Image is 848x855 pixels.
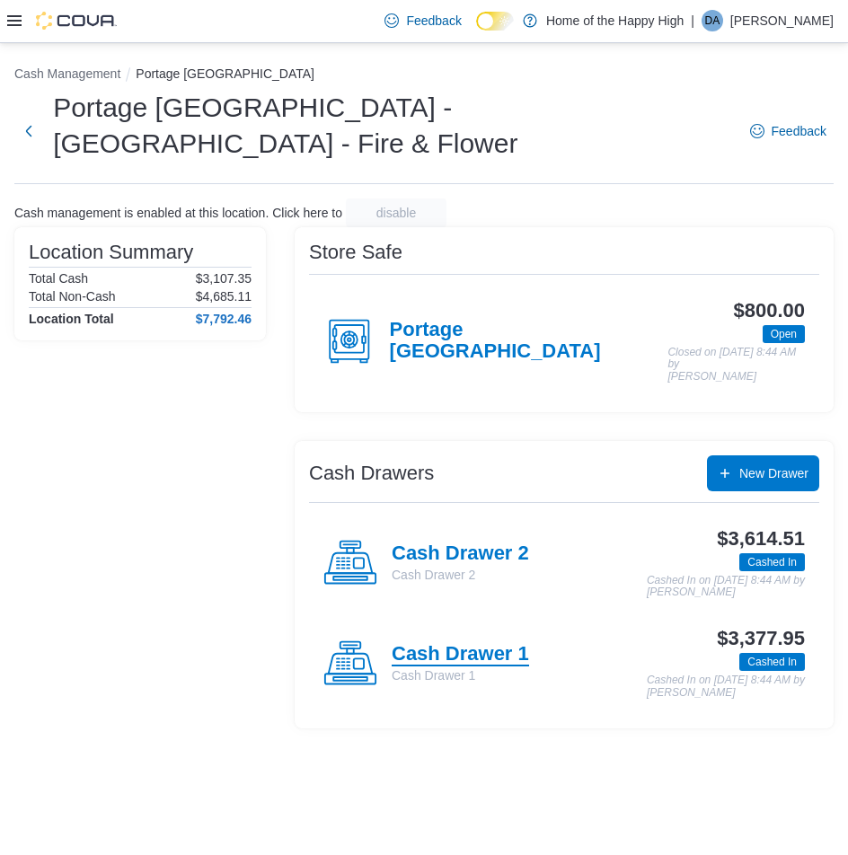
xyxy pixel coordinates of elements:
[739,464,808,482] span: New Drawer
[196,289,252,304] p: $4,685.11
[376,204,416,222] span: disable
[14,66,120,81] button: Cash Management
[734,300,805,322] h3: $800.00
[196,312,252,326] h4: $7,792.46
[702,10,723,31] div: Dani Aymont
[29,242,193,263] h3: Location Summary
[647,674,805,699] p: Cashed In on [DATE] 8:44 AM by [PERSON_NAME]
[392,542,529,566] h4: Cash Drawer 2
[717,528,805,550] h3: $3,614.51
[392,566,529,584] p: Cash Drawer 2
[747,554,797,570] span: Cashed In
[29,271,88,286] h6: Total Cash
[392,643,529,666] h4: Cash Drawer 1
[667,347,805,383] p: Closed on [DATE] 8:44 AM by [PERSON_NAME]
[747,654,797,670] span: Cashed In
[739,553,805,571] span: Cashed In
[309,463,434,484] h3: Cash Drawers
[392,666,529,684] p: Cash Drawer 1
[717,628,805,649] h3: $3,377.95
[29,289,116,304] h6: Total Non-Cash
[346,198,446,227] button: disable
[743,113,834,149] a: Feedback
[771,326,797,342] span: Open
[14,206,342,220] p: Cash management is enabled at this location. Click here to
[14,65,834,86] nav: An example of EuiBreadcrumbs
[36,12,117,30] img: Cova
[647,575,805,599] p: Cashed In on [DATE] 8:44 AM by [PERSON_NAME]
[406,12,461,30] span: Feedback
[53,90,731,162] h1: Portage [GEOGRAPHIC_DATA] - [GEOGRAPHIC_DATA] - Fire & Flower
[705,10,720,31] span: DA
[390,319,668,364] h4: Portage [GEOGRAPHIC_DATA]
[377,3,468,39] a: Feedback
[196,271,252,286] p: $3,107.35
[739,653,805,671] span: Cashed In
[772,122,826,140] span: Feedback
[691,10,694,31] p: |
[730,10,834,31] p: [PERSON_NAME]
[14,113,42,149] button: Next
[763,325,805,343] span: Open
[476,12,514,31] input: Dark Mode
[136,66,314,81] button: Portage [GEOGRAPHIC_DATA]
[546,10,684,31] p: Home of the Happy High
[707,455,819,491] button: New Drawer
[29,312,114,326] h4: Location Total
[309,242,402,263] h3: Store Safe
